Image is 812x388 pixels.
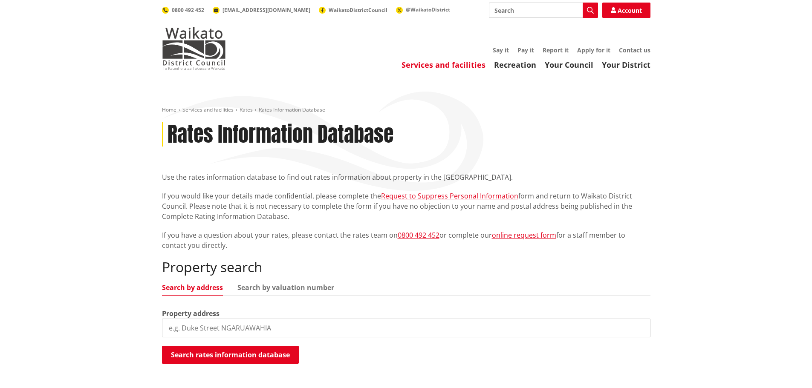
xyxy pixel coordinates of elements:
label: Property address [162,308,220,319]
a: Pay it [517,46,534,54]
a: Search by valuation number [237,284,334,291]
a: Report it [543,46,569,54]
a: online request form [492,230,556,240]
a: [EMAIL_ADDRESS][DOMAIN_NAME] [213,6,310,14]
a: 0800 492 452 [398,230,439,240]
span: WaikatoDistrictCouncil [329,6,387,14]
input: e.g. Duke Street NGARUAWAHIA [162,319,650,337]
a: Services and facilities [182,106,234,113]
h2: Property search [162,259,650,275]
img: Waikato District Council - Te Kaunihera aa Takiwaa o Waikato [162,27,226,70]
span: Rates Information Database [259,106,325,113]
a: Account [602,3,650,18]
a: Apply for it [577,46,610,54]
button: Search rates information database [162,346,299,364]
a: Say it [493,46,509,54]
nav: breadcrumb [162,106,650,114]
a: Home [162,106,176,113]
a: 0800 492 452 [162,6,204,14]
a: Your District [602,60,650,70]
a: Rates [240,106,253,113]
a: Services and facilities [402,60,485,70]
p: If you would like your details made confidential, please complete the form and return to Waikato ... [162,191,650,221]
h1: Rates Information Database [168,122,393,147]
input: Search input [489,3,598,18]
a: WaikatoDistrictCouncil [319,6,387,14]
p: If you have a question about your rates, please contact the rates team on or complete our for a s... [162,230,650,250]
a: Your Council [545,60,593,70]
span: 0800 492 452 [172,6,204,14]
span: @WaikatoDistrict [406,6,450,13]
a: Contact us [619,46,650,54]
span: [EMAIL_ADDRESS][DOMAIN_NAME] [223,6,310,14]
a: Recreation [494,60,536,70]
a: Request to Suppress Personal Information [381,191,518,201]
a: Search by address [162,284,223,291]
p: Use the rates information database to find out rates information about property in the [GEOGRAPHI... [162,172,650,182]
a: @WaikatoDistrict [396,6,450,13]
